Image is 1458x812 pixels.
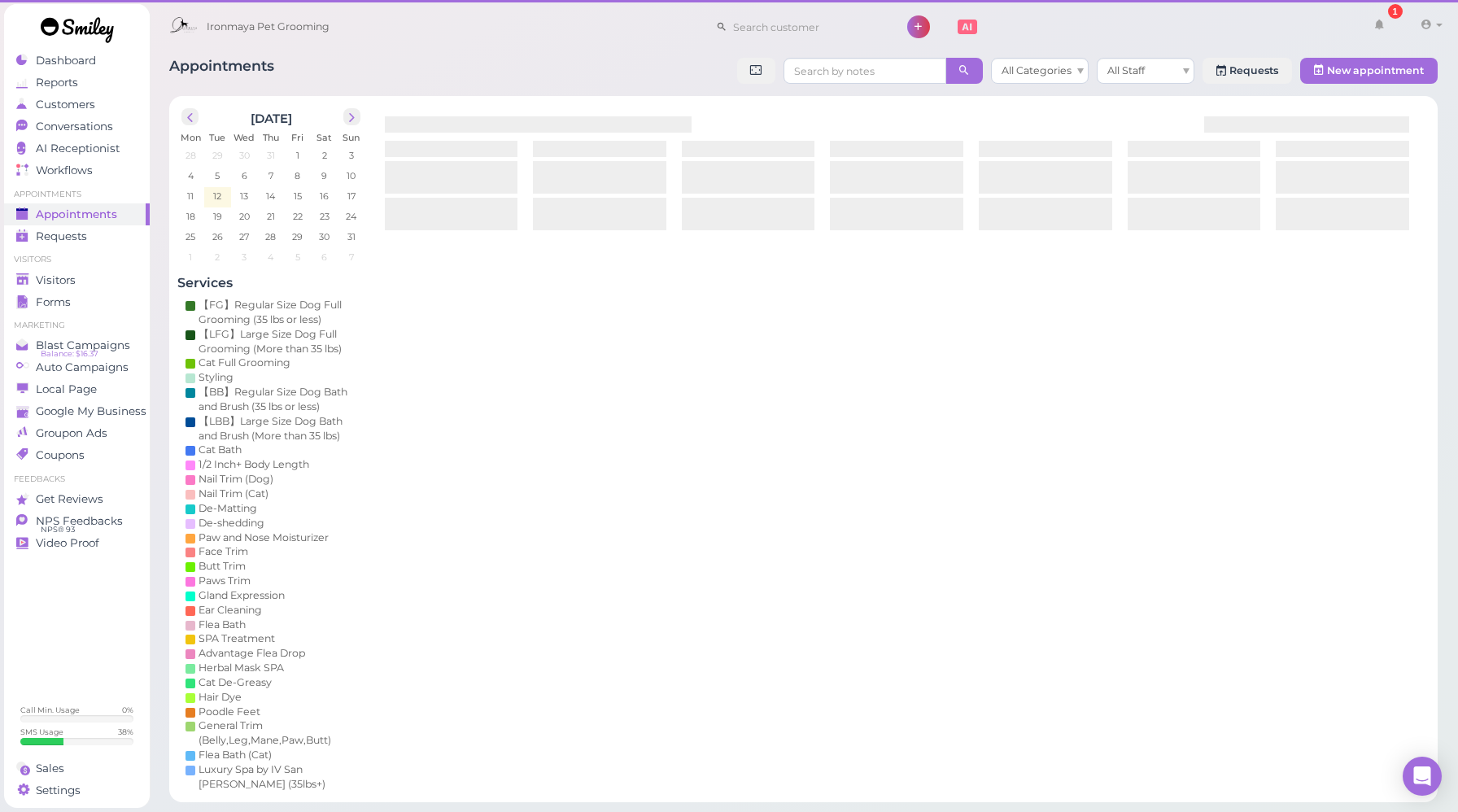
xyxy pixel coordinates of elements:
[41,347,98,360] span: Balance: $16.37
[199,574,251,588] div: Paws Trim
[36,448,85,462] span: Coupons
[199,516,264,530] div: De-shedding
[4,474,150,485] li: Feedbacks
[343,108,360,125] button: next
[211,209,223,224] span: 19
[320,168,329,183] span: 9
[320,250,329,264] span: 6
[240,250,248,264] span: 3
[199,443,242,457] div: Cat Bath
[1403,757,1442,796] div: Open Intercom Messenger
[317,209,330,224] span: 23
[345,229,356,244] span: 31
[180,132,200,143] span: Mon
[213,168,221,183] span: 5
[317,229,331,244] span: 30
[4,94,150,116] a: Customers
[199,661,284,675] div: Herbal Mask SPA
[199,618,246,632] div: Flea Bath
[345,189,356,203] span: 17
[343,132,360,143] span: Sun
[41,523,75,536] span: NPS® 93
[1388,4,1403,19] div: 1
[199,705,260,719] div: Poodle Feet
[210,229,224,244] span: 26
[187,250,194,264] span: 1
[237,148,251,163] span: 30
[4,510,150,532] a: NPS Feedbacks NPS® 93
[347,250,355,264] span: 7
[20,727,63,737] div: SMS Usage
[199,718,356,748] div: General Trim (Belly,Leg,Mane,Paw,Butt)
[4,757,150,779] a: Sales
[238,189,250,203] span: 13
[199,487,268,501] div: Nail Trim (Cat)
[345,168,357,183] span: 10
[199,675,272,690] div: Cat De-Greasy
[1327,64,1424,76] span: New appointment
[36,164,93,177] span: Workflows
[4,291,150,313] a: Forms
[250,108,291,126] h2: [DATE]
[36,295,71,309] span: Forms
[36,229,87,243] span: Requests
[4,779,150,801] a: Settings
[184,229,197,244] span: 25
[183,148,197,163] span: 28
[4,378,150,400] a: Local Page
[239,168,248,183] span: 6
[199,631,275,646] div: SPA Treatment
[181,108,199,125] button: prev
[4,400,150,422] a: Google My Business
[169,57,274,74] span: Appointments
[199,646,305,661] div: Advantage Flea Drop
[199,559,246,574] div: Butt Trim
[4,444,150,466] a: Coupons
[234,132,255,143] span: Wed
[212,189,223,203] span: 12
[4,254,150,265] li: Visitors
[264,209,276,224] span: 21
[209,132,225,143] span: Tue
[36,426,107,440] span: Groupon Ads
[199,457,309,472] div: 1/2 Inch+ Body Length
[264,148,276,163] span: 31
[320,148,328,163] span: 2
[36,120,113,133] span: Conversations
[199,414,356,443] div: 【LBB】Large Size Dog Bath and Brush (More than 35 lbs)
[237,209,251,224] span: 20
[291,132,303,143] span: Fri
[186,168,194,183] span: 4
[36,404,146,418] span: Google My Business
[784,58,946,84] input: Search by notes
[199,356,290,370] div: Cat Full Grooming
[1300,58,1438,84] button: New appointment
[213,250,221,264] span: 2
[199,472,273,487] div: Nail Trim (Dog)
[199,385,356,414] div: 【BB】Regular Size Dog Bath and Brush (35 lbs or less)
[290,209,303,224] span: 22
[177,275,364,290] h4: Services
[199,298,356,327] div: 【FG】Regular Size Dog Full Grooming (35 lbs or less)
[4,203,150,225] a: Appointments
[290,229,304,244] span: 29
[199,327,356,356] div: 【LFG】Large Size Dog Full Grooming (More than 35 lbs)
[199,544,248,559] div: Face Trim
[36,784,81,797] span: Settings
[1002,64,1072,76] span: All Categories
[36,338,130,352] span: Blast Campaigns
[36,514,123,528] span: NPS Feedbacks
[293,168,302,183] span: 8
[291,189,303,203] span: 15
[347,148,355,163] span: 3
[266,168,274,183] span: 7
[199,370,234,385] div: Styling
[4,116,150,138] a: Conversations
[4,50,150,72] a: Dashboard
[36,762,64,775] span: Sales
[316,132,332,143] span: Sat
[293,250,301,264] span: 5
[207,4,330,50] span: Ironmaya Pet Grooming
[266,250,275,264] span: 4
[184,209,196,224] span: 18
